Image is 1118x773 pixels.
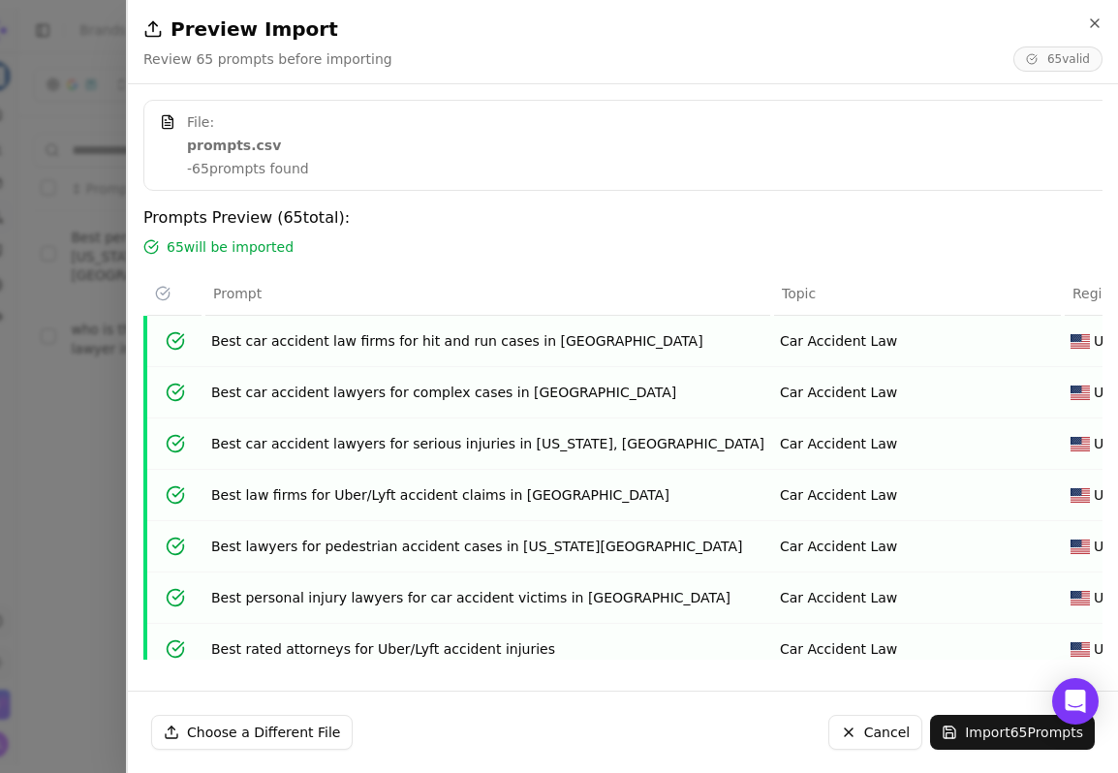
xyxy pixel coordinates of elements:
div: Car Accident Law [780,537,1055,556]
div: Best rated attorneys for Uber/Lyft accident injuries [211,639,764,659]
div: Best lawyers for pedestrian accident cases in [US_STATE][GEOGRAPHIC_DATA] [211,537,764,556]
span: US [1094,588,1112,607]
div: Best personal injury lawyers for car accident victims in [GEOGRAPHIC_DATA] [211,588,764,607]
span: Prompt [213,284,262,303]
strong: prompts.csv [187,136,281,155]
img: US flag [1071,334,1090,349]
p: Review 65 prompts before importing [143,49,392,69]
th: Topic [772,272,1063,316]
div: Car Accident Law [780,485,1055,505]
img: US flag [1071,437,1090,451]
img: US flag [1071,591,1090,605]
th: status [145,272,203,316]
span: US [1094,537,1112,556]
img: US flag [1071,642,1090,657]
div: Car Accident Law [780,383,1055,402]
span: Topic [782,284,816,303]
button: Choose a Different File [151,715,353,750]
div: Best car accident lawyers for serious injuries in [US_STATE], [GEOGRAPHIC_DATA] [211,434,764,453]
div: Car Accident Law [780,588,1055,607]
img: US flag [1071,386,1090,400]
img: US flag [1071,488,1090,503]
button: Cancel [828,715,922,750]
img: US flag [1071,540,1090,554]
button: Import65Prompts [930,715,1095,750]
th: Prompt [203,272,772,316]
div: Car Accident Law [780,331,1055,351]
div: Car Accident Law [780,639,1055,659]
span: US [1094,639,1112,659]
div: Best law firms for Uber/Lyft accident claims in [GEOGRAPHIC_DATA] [211,485,764,505]
span: 65 will be imported [167,237,294,257]
span: US [1094,485,1112,505]
span: US [1094,434,1112,453]
div: Car Accident Law [780,434,1055,453]
span: 65 valid [1013,46,1102,72]
h2: Preview Import [143,15,1102,43]
div: Best car accident law firms for hit and run cases in [GEOGRAPHIC_DATA] [211,331,764,351]
div: Best car accident lawyers for complex cases in [GEOGRAPHIC_DATA] [211,383,764,402]
span: US [1094,383,1112,402]
span: US [1094,331,1112,351]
